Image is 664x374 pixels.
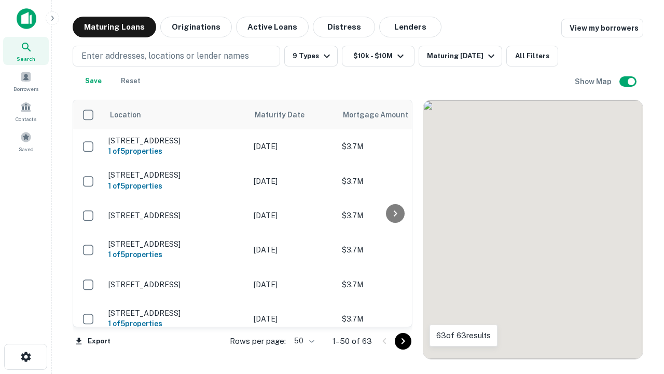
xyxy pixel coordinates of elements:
[3,67,49,95] a: Borrowers
[108,180,243,192] h6: 1 of 5 properties
[254,279,331,290] p: [DATE]
[342,46,414,66] button: $10k - $10M
[3,127,49,155] a: Saved
[160,17,232,37] button: Originations
[73,17,156,37] button: Maturing Loans
[255,109,318,121] span: Maturity Date
[3,97,49,125] a: Contacts
[108,280,243,289] p: [STREET_ADDRESS]
[342,244,446,256] p: $3.7M
[506,46,558,66] button: All Filters
[108,239,243,249] p: [STREET_ADDRESS]
[337,100,451,129] th: Mortgage Amount
[108,145,243,157] h6: 1 of 5 properties
[561,19,643,37] a: View my borrowers
[236,17,309,37] button: Active Loans
[254,176,331,187] p: [DATE]
[108,249,243,260] h6: 1 of 5 properties
[342,141,446,152] p: $3.7M
[77,71,110,91] button: Save your search to get updates of matches that match your search criteria.
[73,46,280,66] button: Enter addresses, locations or lender names
[19,145,34,153] span: Saved
[13,85,38,93] span: Borrowers
[230,335,286,348] p: Rows per page:
[436,329,491,342] p: 63 of 63 results
[419,46,502,66] button: Maturing [DATE]
[108,309,243,318] p: [STREET_ADDRESS]
[108,211,243,220] p: [STREET_ADDRESS]
[290,333,316,349] div: 50
[108,136,243,145] p: [STREET_ADDRESS]
[254,313,331,325] p: [DATE]
[612,258,664,308] iframe: Chat Widget
[423,100,643,359] div: 0 0
[108,170,243,180] p: [STREET_ADDRESS]
[395,333,411,350] button: Go to next page
[16,115,36,123] span: Contacts
[109,109,141,121] span: Location
[73,333,113,349] button: Export
[342,313,446,325] p: $3.7M
[575,76,613,87] h6: Show Map
[108,318,243,329] h6: 1 of 5 properties
[379,17,441,37] button: Lenders
[284,46,338,66] button: 9 Types
[103,100,248,129] th: Location
[17,55,35,63] span: Search
[114,71,147,91] button: Reset
[3,37,49,65] a: Search
[254,244,331,256] p: [DATE]
[342,210,446,221] p: $3.7M
[313,17,375,37] button: Distress
[254,141,331,152] p: [DATE]
[342,279,446,290] p: $3.7M
[333,335,372,348] p: 1–50 of 63
[81,50,249,62] p: Enter addresses, locations or lender names
[248,100,337,129] th: Maturity Date
[342,176,446,187] p: $3.7M
[343,109,422,121] span: Mortgage Amount
[254,210,331,221] p: [DATE]
[17,8,36,29] img: capitalize-icon.png
[427,50,497,62] div: Maturing [DATE]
